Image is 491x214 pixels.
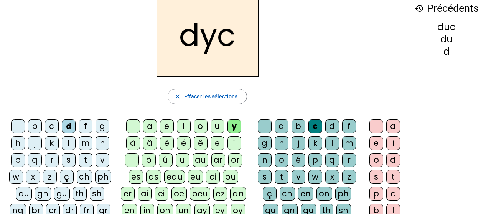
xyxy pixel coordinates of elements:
div: ch [280,187,295,201]
div: y [227,119,241,133]
div: or [228,153,242,167]
div: s [258,170,272,184]
div: eau [164,170,185,184]
div: qu [16,187,32,201]
div: d [325,119,339,133]
div: h [11,136,25,150]
div: i [386,136,400,150]
div: k [308,136,322,150]
div: ç [263,187,277,201]
div: î [227,136,241,150]
div: è [160,136,174,150]
div: a [275,119,288,133]
div: d [386,153,400,167]
div: é [292,153,305,167]
div: j [292,136,305,150]
div: l [325,136,339,150]
div: as [146,170,161,184]
div: â [143,136,157,150]
div: e [369,136,383,150]
div: b [292,119,305,133]
span: Effacer les sélections [184,92,237,101]
div: ph [335,187,351,201]
div: ô [142,153,156,167]
div: w [9,170,23,184]
div: à [126,136,140,150]
div: j [28,136,42,150]
div: en [298,187,313,201]
mat-icon: history [415,4,424,13]
div: gu [54,187,70,201]
div: b [28,119,42,133]
div: t [79,153,92,167]
div: n [258,153,272,167]
div: ë [211,136,224,150]
div: er [121,187,135,201]
div: ü [176,153,189,167]
div: ez [213,187,227,201]
div: a [143,119,157,133]
mat-icon: close [174,93,181,100]
div: ar [211,153,225,167]
div: g [96,119,109,133]
div: t [275,170,288,184]
div: k [45,136,59,150]
div: e [160,119,174,133]
div: ch [77,170,92,184]
div: m [342,136,356,150]
div: an [230,187,246,201]
div: c [308,119,322,133]
div: u [211,119,224,133]
div: oeu [190,187,211,201]
div: i [177,119,191,133]
div: d [415,47,479,56]
div: v [292,170,305,184]
div: a [386,119,400,133]
div: es [129,170,143,184]
div: gn [35,187,51,201]
div: duc [415,23,479,32]
div: o [275,153,288,167]
div: du [415,35,479,44]
div: d [62,119,76,133]
div: s [369,170,383,184]
div: ï [125,153,139,167]
div: p [308,153,322,167]
div: ai [138,187,152,201]
div: x [26,170,40,184]
div: û [159,153,173,167]
div: m [79,136,92,150]
div: q [28,153,42,167]
div: o [194,119,208,133]
div: oi [206,170,220,184]
div: x [325,170,339,184]
div: o [369,153,383,167]
div: r [45,153,59,167]
div: ê [194,136,208,150]
button: Effacer les sélections [168,89,247,104]
div: n [96,136,109,150]
div: eu [188,170,203,184]
div: g [258,136,272,150]
div: t [386,170,400,184]
div: ph [95,170,111,184]
div: v [96,153,109,167]
div: th [73,187,87,201]
div: au [193,153,208,167]
div: q [325,153,339,167]
div: sh [90,187,104,201]
div: h [275,136,288,150]
div: é [177,136,191,150]
div: p [11,153,25,167]
div: r [342,153,356,167]
div: w [308,170,322,184]
div: c [386,187,400,201]
div: p [369,187,383,201]
div: s [62,153,76,167]
div: oe [171,187,187,201]
div: f [342,119,356,133]
div: ou [223,170,238,184]
div: z [43,170,57,184]
div: ç [60,170,74,184]
div: z [342,170,356,184]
